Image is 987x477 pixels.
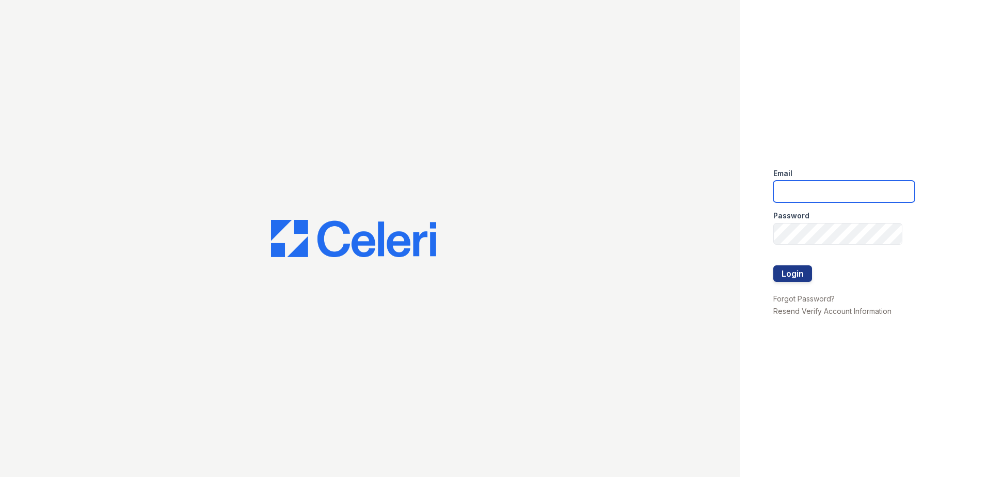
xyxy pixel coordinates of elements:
img: CE_Logo_Blue-a8612792a0a2168367f1c8372b55b34899dd931a85d93a1a3d3e32e68fde9ad4.png [271,220,436,257]
label: Password [773,211,809,221]
a: Resend Verify Account Information [773,307,892,315]
a: Forgot Password? [773,294,835,303]
label: Email [773,168,792,179]
button: Login [773,265,812,282]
